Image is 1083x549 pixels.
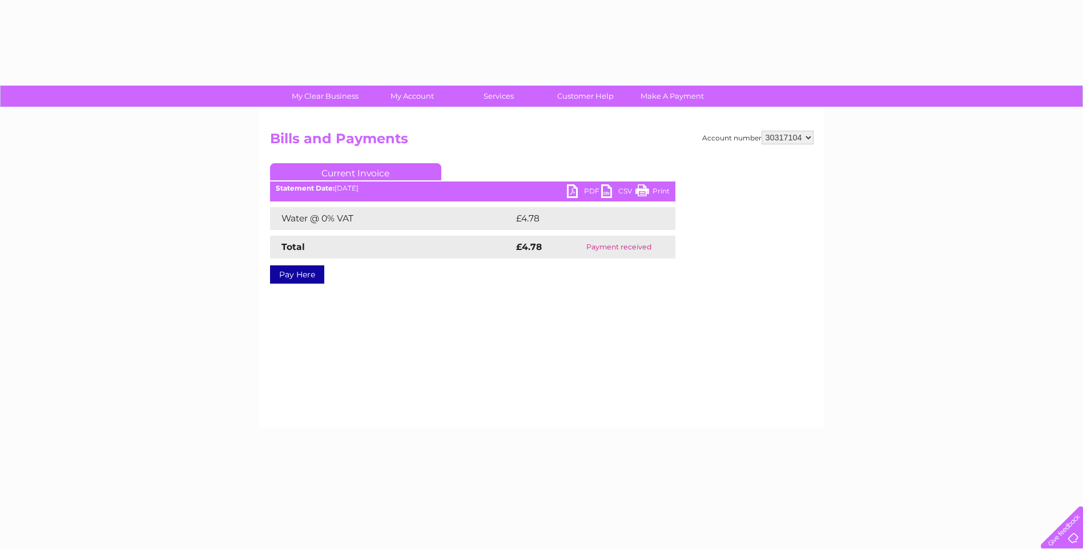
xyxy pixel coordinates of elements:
a: Current Invoice [270,163,441,180]
a: Services [452,86,546,107]
td: £4.78 [513,207,649,230]
a: Make A Payment [625,86,719,107]
a: Print [635,184,670,201]
a: Customer Help [538,86,633,107]
strong: Total [281,241,305,252]
div: Account number [702,131,814,144]
a: My Clear Business [278,86,372,107]
strong: £4.78 [516,241,542,252]
td: Payment received [563,236,675,259]
div: [DATE] [270,184,675,192]
td: Water @ 0% VAT [270,207,513,230]
a: My Account [365,86,459,107]
a: CSV [601,184,635,201]
a: PDF [567,184,601,201]
h2: Bills and Payments [270,131,814,152]
a: Pay Here [270,265,324,284]
b: Statement Date: [276,184,335,192]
